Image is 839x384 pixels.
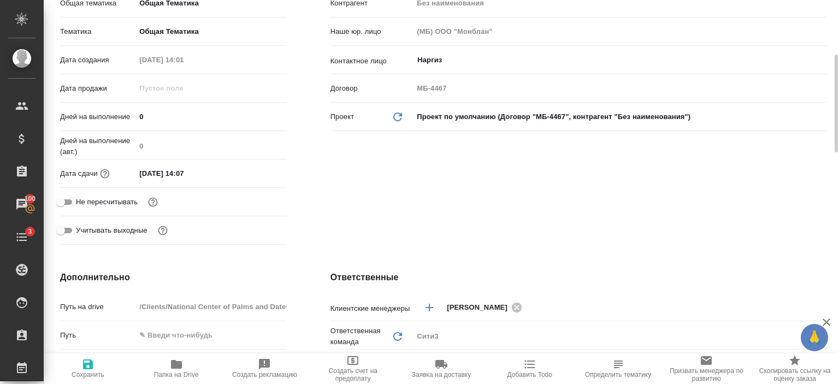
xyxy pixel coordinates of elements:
button: Призвать менеджера по развитию [662,353,751,384]
a: 100 [3,191,41,218]
span: 3 [21,226,38,237]
button: Создать рекламацию [221,353,309,384]
input: Пустое поле [135,80,231,96]
p: Путь [60,330,135,341]
input: ✎ Введи что-нибудь [135,109,286,125]
p: Дней на выполнение [60,111,135,122]
p: Контактное лицо [330,56,413,67]
p: Клиентские менеджеры [330,303,413,314]
p: Дней на выполнение (авт.) [60,135,135,157]
span: 🙏 [805,326,824,349]
button: Open [821,306,823,309]
span: Скопировать ссылку на оценку заказа [757,367,832,382]
button: Создать счет на предоплату [309,353,397,384]
input: Пустое поле [135,52,231,68]
button: Выбери, если сб и вс нужно считать рабочими днями для выполнения заказа. [156,223,170,238]
button: Добавить менеджера [416,294,442,321]
span: [PERSON_NAME] [447,302,514,313]
button: 🙏 [801,324,828,351]
button: Добавить Todo [486,353,574,384]
button: Open [821,59,823,61]
button: Включи, если не хочешь, чтобы указанная дата сдачи изменилась после переставления заказа в 'Подтв... [146,195,160,209]
p: Проект [330,111,354,122]
div: Проект по умолчанию (Договор "МБ-4467", контрагент "Без наименования") [413,108,827,126]
input: Пустое поле [413,80,827,96]
input: ✎ Введи что-нибудь [135,166,231,181]
div: Сити3 [413,327,827,346]
button: Папка на Drive [132,353,221,384]
span: Заявка на доставку [412,371,471,379]
h4: Ответственные [330,271,827,284]
span: Добавить Todo [507,371,552,379]
div: [PERSON_NAME] [447,300,525,314]
span: 100 [18,193,43,204]
span: Создать счет на предоплату [315,367,391,382]
p: Дата сдачи [60,168,98,179]
p: Дата создания [60,55,135,66]
input: ✎ Введи что-нибудь [135,327,286,343]
button: Если добавить услуги и заполнить их объемом, то дата рассчитается автоматически [98,167,112,181]
p: Ответственная команда [330,326,392,347]
h4: Дополнительно [60,271,287,284]
p: Тематика [60,26,135,37]
input: Пустое поле [135,138,286,154]
p: Дата продажи [60,83,135,94]
p: Путь на drive [60,302,135,312]
button: Скопировать ссылку на оценку заказа [751,353,839,384]
input: Пустое поле [135,299,286,315]
span: Папка на Drive [154,371,199,379]
span: Призвать менеджера по развитию [669,367,744,382]
input: Пустое поле [413,23,827,39]
button: Заявка на доставку [397,353,486,384]
p: Договор [330,83,413,94]
div: Общая Тематика [135,22,286,41]
span: Сохранить [72,371,104,379]
button: Сохранить [44,353,132,384]
span: Не пересчитывать [76,197,138,208]
button: Определить тематику [574,353,663,384]
a: 3 [3,223,41,251]
span: Определить тематику [585,371,651,379]
p: Наше юр. лицо [330,26,413,37]
span: Учитывать выходные [76,225,147,236]
span: Создать рекламацию [232,371,297,379]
